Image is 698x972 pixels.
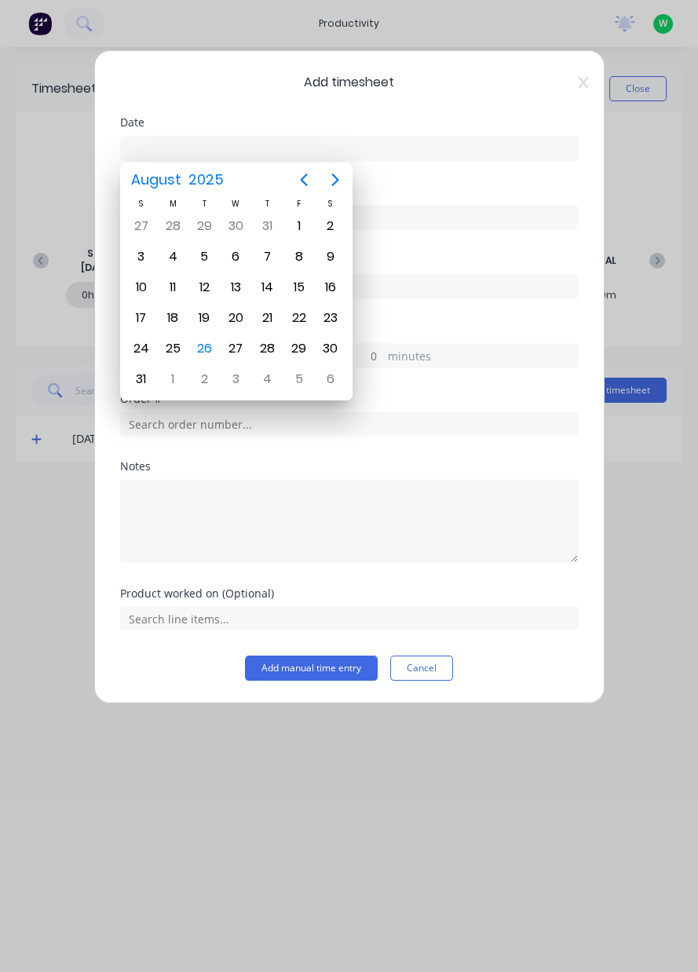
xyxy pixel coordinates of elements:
[319,337,342,360] div: Saturday, August 30, 2025
[130,276,153,299] div: Sunday, August 10, 2025
[161,306,185,330] div: Monday, August 18, 2025
[390,656,453,681] button: Cancel
[256,276,280,299] div: Thursday, August 14, 2025
[192,214,216,238] div: Tuesday, July 29, 2025
[192,337,216,360] div: Today, Tuesday, August 26, 2025
[192,306,216,330] div: Tuesday, August 19, 2025
[130,306,153,330] div: Sunday, August 17, 2025
[256,245,280,269] div: Thursday, August 7, 2025
[256,214,280,238] div: Thursday, July 31, 2025
[287,276,311,299] div: Friday, August 15, 2025
[287,367,311,391] div: Friday, September 5, 2025
[224,245,247,269] div: Wednesday, August 6, 2025
[287,337,311,360] div: Friday, August 29, 2025
[256,367,280,391] div: Thursday, September 4, 2025
[224,337,247,360] div: Wednesday, August 27, 2025
[120,588,579,599] div: Product worked on (Optional)
[130,214,153,238] div: Sunday, July 27, 2025
[224,276,247,299] div: Wednesday, August 13, 2025
[356,344,384,367] input: 0
[251,197,283,210] div: T
[130,367,153,391] div: Sunday, August 31, 2025
[256,337,280,360] div: Thursday, August 28, 2025
[120,117,579,128] div: Date
[287,214,311,238] div: Friday, August 1, 2025
[130,337,153,360] div: Sunday, August 24, 2025
[320,164,351,195] button: Next page
[220,197,251,210] div: W
[192,367,216,391] div: Tuesday, September 2, 2025
[120,607,579,630] input: Search line items...
[287,306,311,330] div: Friday, August 22, 2025
[122,166,234,194] button: August2025
[288,164,320,195] button: Previous page
[161,214,185,238] div: Monday, July 28, 2025
[283,197,315,210] div: F
[245,656,378,681] button: Add manual time entry
[120,73,579,92] span: Add timesheet
[185,166,228,194] span: 2025
[224,306,247,330] div: Wednesday, August 20, 2025
[130,245,153,269] div: Sunday, August 3, 2025
[161,245,185,269] div: Monday, August 4, 2025
[287,245,311,269] div: Friday, August 8, 2025
[192,245,216,269] div: Tuesday, August 5, 2025
[120,461,579,472] div: Notes
[120,412,579,436] input: Search order number...
[188,197,220,210] div: T
[315,197,346,210] div: S
[157,197,188,210] div: M
[224,214,247,238] div: Wednesday, July 30, 2025
[161,367,185,391] div: Monday, September 1, 2025
[319,306,342,330] div: Saturday, August 23, 2025
[120,393,579,404] div: Order #
[128,166,185,194] span: August
[256,306,280,330] div: Thursday, August 21, 2025
[319,367,342,391] div: Saturday, September 6, 2025
[224,367,247,391] div: Wednesday, September 3, 2025
[319,214,342,238] div: Saturday, August 2, 2025
[126,197,157,210] div: S
[161,337,185,360] div: Monday, August 25, 2025
[192,276,216,299] div: Tuesday, August 12, 2025
[319,245,342,269] div: Saturday, August 9, 2025
[161,276,185,299] div: Monday, August 11, 2025
[319,276,342,299] div: Saturday, August 16, 2025
[388,348,578,367] label: minutes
